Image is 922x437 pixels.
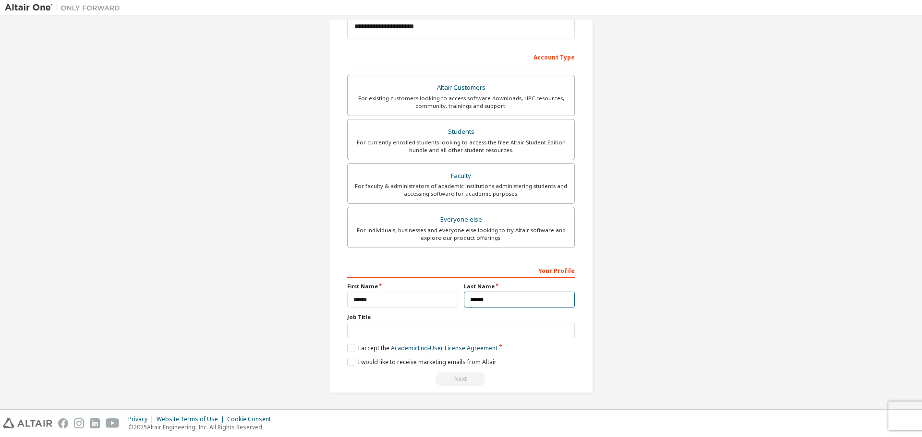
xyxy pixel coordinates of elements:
[347,358,497,366] label: I would like to receive marketing emails from Altair
[353,94,569,110] div: For existing customers looking to access software downloads, HPC resources, community, trainings ...
[353,182,569,198] div: For faculty & administrators of academic institutions administering students and accessing softwa...
[128,423,277,431] p: © 2025 Altair Engineering, Inc. All Rights Reserved.
[347,313,575,321] label: Job Title
[353,139,569,154] div: For currently enrolled students looking to access the free Altair Student Edition bundle and all ...
[353,81,569,94] div: Altair Customers
[3,418,52,428] img: altair_logo.svg
[347,344,497,352] label: I accept the
[347,49,575,64] div: Account Type
[74,418,84,428] img: instagram.svg
[106,418,120,428] img: youtube.svg
[347,372,575,386] div: Read and acccept EULA to continue
[353,125,569,139] div: Students
[90,418,100,428] img: linkedin.svg
[5,3,125,12] img: Altair One
[353,169,569,183] div: Faculty
[157,415,227,423] div: Website Terms of Use
[353,226,569,242] div: For individuals, businesses and everyone else looking to try Altair software and explore our prod...
[227,415,277,423] div: Cookie Consent
[347,262,575,278] div: Your Profile
[353,213,569,226] div: Everyone else
[128,415,157,423] div: Privacy
[391,344,497,352] a: Academic End-User License Agreement
[58,418,68,428] img: facebook.svg
[347,283,458,290] label: First Name
[464,283,575,290] label: Last Name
